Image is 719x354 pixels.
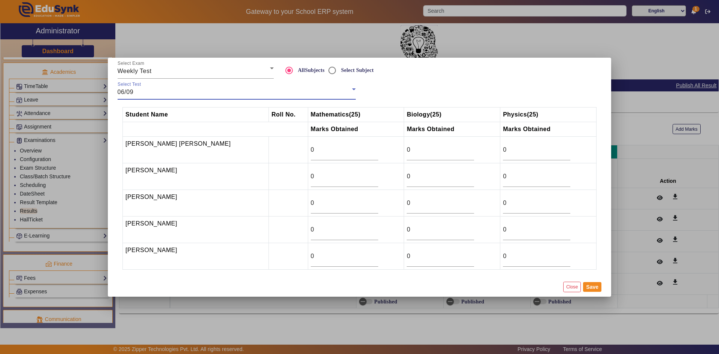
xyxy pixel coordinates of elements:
[563,282,581,292] button: Close
[311,252,378,261] input: Marks Obtained
[123,243,269,269] td: [PERSON_NAME]
[503,145,570,154] input: Marks Obtained
[500,122,597,136] th: Marks Obtained
[308,107,404,122] th: Mathematics (25)
[269,107,308,122] th: Roll No.
[500,107,597,122] th: Physics (25)
[123,216,269,243] td: [PERSON_NAME]
[308,122,404,136] th: Marks Obtained
[503,199,570,208] input: Marks Obtained
[407,225,474,234] input: Marks Obtained
[407,172,474,181] input: Marks Obtained
[297,67,325,73] label: AllSubjects
[407,145,474,154] input: Marks Obtained
[311,172,378,181] input: Marks Obtained
[407,252,474,261] input: Marks Obtained
[118,89,134,95] span: 06/09
[118,68,152,74] span: Weekly Test
[123,107,269,122] th: Student Name
[311,145,378,154] input: Marks Obtained
[503,172,570,181] input: Marks Obtained
[583,282,601,292] button: Save
[123,163,269,190] td: [PERSON_NAME]
[118,61,144,66] mat-label: Select Exam
[503,225,570,234] input: Marks Obtained
[311,199,378,208] input: Marks Obtained
[123,136,269,163] td: [PERSON_NAME] [PERSON_NAME]
[311,225,378,234] input: Marks Obtained
[404,107,500,122] th: Biology (25)
[340,67,374,73] label: Select Subject
[404,122,500,136] th: Marks Obtained
[118,82,141,87] mat-label: Select Test
[407,199,474,208] input: Marks Obtained
[503,252,570,261] input: Marks Obtained
[123,190,269,216] td: [PERSON_NAME]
